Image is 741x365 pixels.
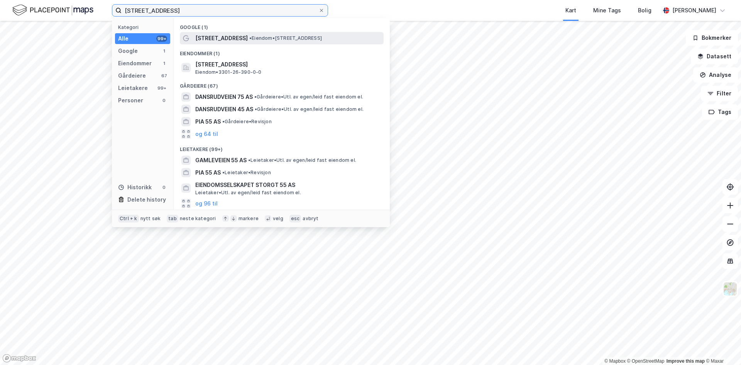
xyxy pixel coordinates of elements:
[174,44,390,58] div: Eiendommer (1)
[638,6,651,15] div: Bolig
[667,358,705,364] a: Improve this map
[195,156,247,165] span: GAMLEVEIEN 55 AS
[174,77,390,91] div: Gårdeiere (67)
[118,24,170,30] div: Kategori
[118,59,152,68] div: Eiendommer
[118,83,148,93] div: Leietakere
[248,157,250,163] span: •
[174,140,390,154] div: Leietakere (99+)
[118,71,146,80] div: Gårdeiere
[127,195,166,204] div: Delete history
[161,184,167,190] div: 0
[195,190,301,196] span: Leietaker • Utl. av egen/leid fast eiendom el.
[195,92,253,102] span: DANSRUDVEIEN 75 AS
[118,46,138,56] div: Google
[174,18,390,32] div: Google (1)
[249,35,252,41] span: •
[195,180,381,190] span: EIENDOMSSELSKAPET STORGT 55 AS
[180,216,216,222] div: neste kategori
[195,129,218,139] button: og 64 til
[289,215,301,222] div: esc
[701,86,738,101] button: Filter
[702,328,741,365] iframe: Chat Widget
[195,34,248,43] span: [STREET_ADDRESS]
[702,328,741,365] div: Kontrollprogram for chat
[255,106,364,112] span: Gårdeiere • Utl. av egen/leid fast eiendom el.
[140,216,161,222] div: nytt søk
[273,216,283,222] div: velg
[195,168,221,177] span: PIA 55 AS
[118,34,129,43] div: Alle
[254,94,257,100] span: •
[195,199,218,208] button: og 96 til
[167,215,178,222] div: tab
[593,6,621,15] div: Mine Tags
[723,282,738,296] img: Z
[195,117,221,126] span: PIA 55 AS
[161,97,167,104] div: 0
[222,119,225,124] span: •
[222,170,271,176] span: Leietaker • Revisjon
[239,216,259,222] div: markere
[691,49,738,64] button: Datasett
[156,85,167,91] div: 99+
[156,36,167,42] div: 99+
[12,3,93,17] img: logo.f888ab2527a4732fd821a326f86c7f29.svg
[255,106,257,112] span: •
[565,6,576,15] div: Kart
[195,105,253,114] span: DANSRUDVEIEN 45 AS
[161,48,167,54] div: 1
[702,104,738,120] button: Tags
[254,94,363,100] span: Gårdeiere • Utl. av egen/leid fast eiendom el.
[122,5,318,16] input: Søk på adresse, matrikkel, gårdeiere, leietakere eller personer
[195,60,381,69] span: [STREET_ADDRESS]
[118,183,152,192] div: Historikk
[604,358,626,364] a: Mapbox
[118,96,143,105] div: Personer
[627,358,665,364] a: OpenStreetMap
[222,119,272,125] span: Gårdeiere • Revisjon
[249,35,322,41] span: Eiendom • [STREET_ADDRESS]
[222,170,225,175] span: •
[161,73,167,79] div: 67
[2,354,36,363] a: Mapbox homepage
[303,216,318,222] div: avbryt
[118,215,139,222] div: Ctrl + k
[686,30,738,46] button: Bokmerker
[693,67,738,83] button: Analyse
[672,6,716,15] div: [PERSON_NAME]
[248,157,356,163] span: Leietaker • Utl. av egen/leid fast eiendom el.
[195,69,262,75] span: Eiendom • 3301-26-390-0-0
[161,60,167,66] div: 1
